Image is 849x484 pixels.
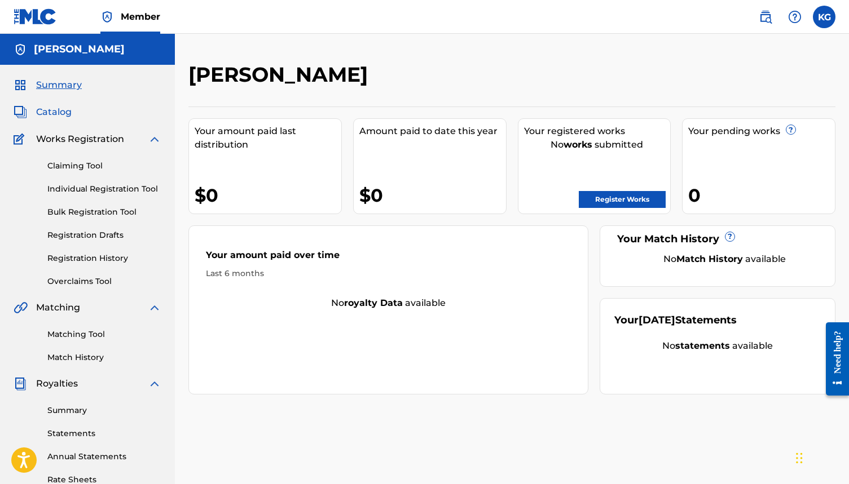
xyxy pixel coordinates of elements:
strong: works [564,139,592,150]
iframe: Resource Center [817,313,849,406]
div: Your registered works [524,125,671,138]
div: Your amount paid over time [206,248,571,268]
a: Match History [47,352,161,363]
a: Register Works [579,191,666,208]
span: Royalties [36,377,78,390]
img: Works Registration [14,132,28,146]
div: No available [614,339,821,353]
span: Summary [36,78,82,92]
div: No submitted [524,138,671,152]
h5: Kevin D Geiger [34,43,125,56]
div: 0 [688,183,835,208]
a: Bulk Registration Tool [47,206,161,218]
div: $0 [359,183,506,208]
img: help [788,10,802,24]
div: Your Match History [614,232,821,247]
div: Help [784,6,806,28]
img: expand [148,132,161,146]
a: Claiming Tool [47,160,161,172]
img: Royalties [14,377,27,390]
img: Summary [14,78,27,92]
img: expand [148,301,161,314]
a: Matching Tool [47,328,161,340]
div: Your Statements [614,313,737,328]
span: ? [725,232,734,241]
img: Catalog [14,105,27,119]
div: $0 [195,183,341,208]
a: Statements [47,428,161,439]
a: Registration History [47,252,161,264]
span: Member [121,10,160,23]
div: Drag [796,441,803,475]
div: User Menu [813,6,835,28]
strong: statements [675,340,730,351]
span: ? [786,125,795,134]
div: Your amount paid last distribution [195,125,341,152]
div: No available [628,252,821,266]
h2: [PERSON_NAME] [188,62,373,87]
strong: royalty data [344,297,403,308]
img: Matching [14,301,28,314]
a: Registration Drafts [47,229,161,241]
a: SummarySummary [14,78,82,92]
iframe: Chat Widget [793,430,849,484]
a: Annual Statements [47,451,161,463]
div: No available [189,296,588,310]
img: Accounts [14,43,27,56]
strong: Match History [676,254,743,264]
a: Summary [47,405,161,416]
span: Matching [36,301,80,314]
span: Catalog [36,105,72,119]
a: Individual Registration Tool [47,183,161,195]
div: Your pending works [688,125,835,138]
span: [DATE] [639,314,675,326]
img: Top Rightsholder [100,10,114,24]
img: expand [148,377,161,390]
a: Public Search [754,6,777,28]
img: search [759,10,772,24]
span: Works Registration [36,132,124,146]
div: Last 6 months [206,268,571,279]
div: Amount paid to date this year [359,125,506,138]
a: CatalogCatalog [14,105,72,119]
a: Overclaims Tool [47,276,161,287]
img: MLC Logo [14,8,57,25]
